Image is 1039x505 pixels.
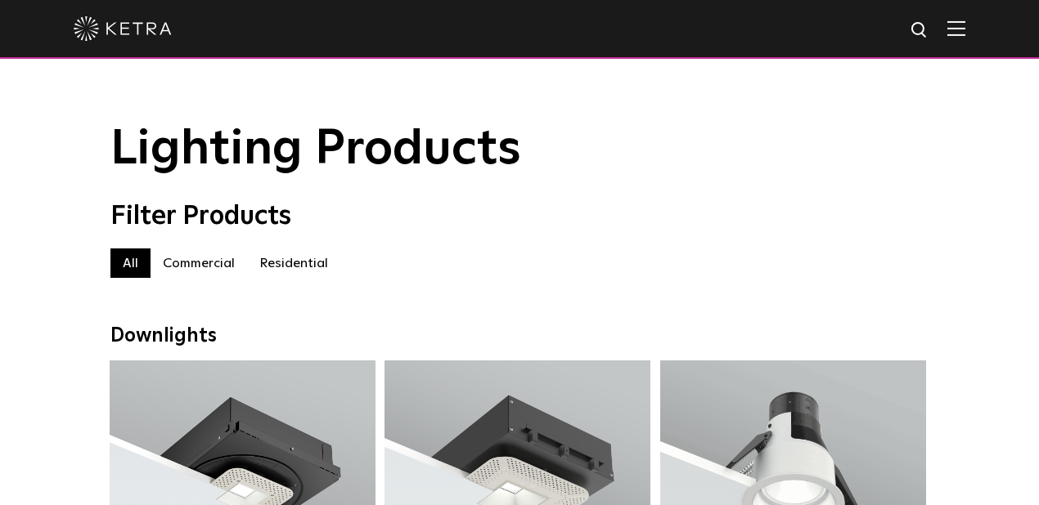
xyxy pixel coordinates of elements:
[247,248,340,278] label: Residential
[110,324,929,348] div: Downlights
[74,16,172,41] img: ketra-logo-2019-white
[110,248,151,278] label: All
[910,20,930,41] img: search icon
[110,125,521,174] span: Lighting Products
[110,201,929,232] div: Filter Products
[151,248,247,278] label: Commercial
[947,20,965,36] img: Hamburger%20Nav.svg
